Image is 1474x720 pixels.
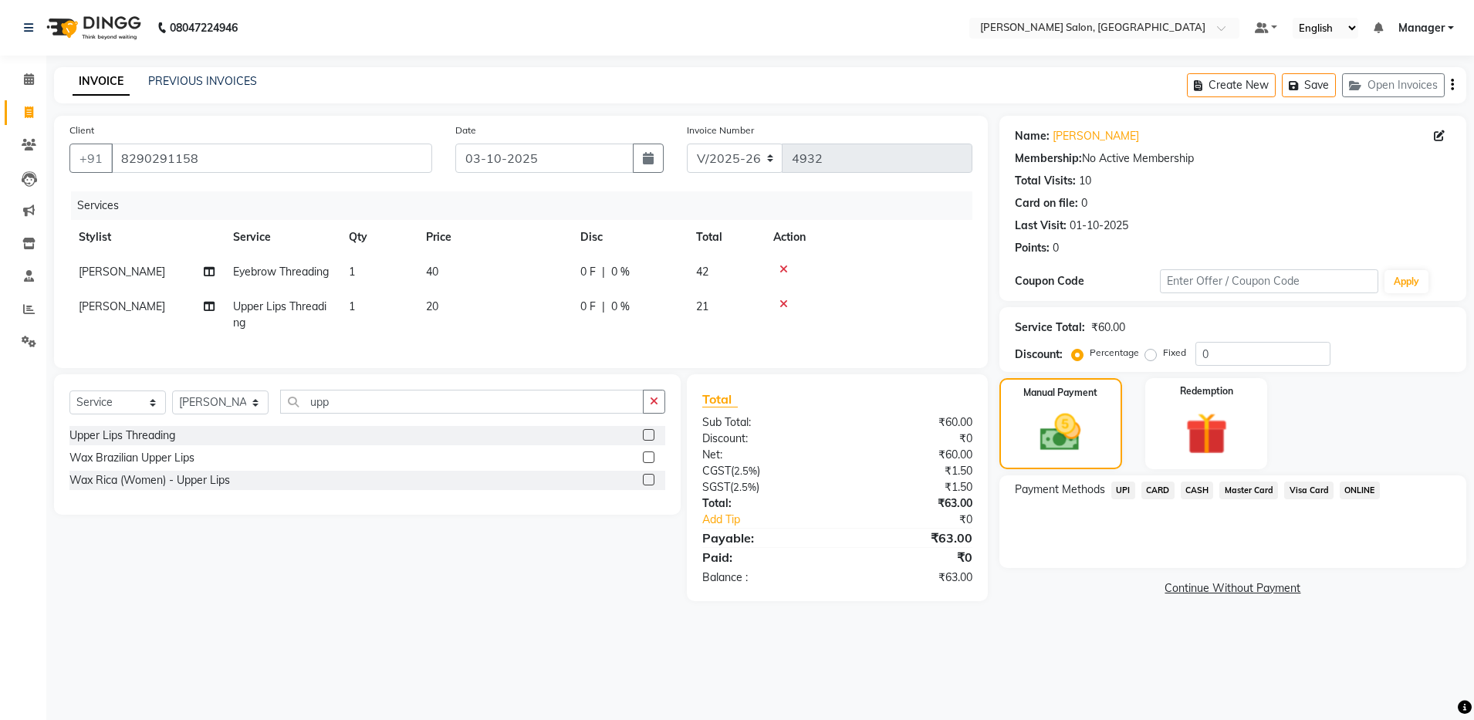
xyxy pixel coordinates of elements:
div: ₹60.00 [837,414,984,431]
a: PREVIOUS INVOICES [148,74,257,88]
a: Continue Without Payment [1002,580,1463,597]
div: Last Visit: [1015,218,1067,234]
label: Client [69,123,94,137]
span: 0 F [580,299,596,315]
div: Payable: [691,529,837,547]
div: Name: [1015,128,1050,144]
label: Date [455,123,476,137]
div: ₹63.00 [837,570,984,586]
button: Create New [1187,73,1276,97]
a: Add Tip [691,512,862,528]
div: Points: [1015,240,1050,256]
div: No Active Membership [1015,150,1451,167]
span: Master Card [1219,482,1278,499]
div: Wax Rica (Women) - Upper Lips [69,472,230,488]
div: Card on file: [1015,195,1078,211]
span: Payment Methods [1015,482,1105,498]
div: Service Total: [1015,319,1085,336]
div: Membership: [1015,150,1082,167]
div: Upper Lips Threading [69,428,175,444]
span: | [602,299,605,315]
span: 20 [426,299,438,313]
div: Discount: [691,431,837,447]
span: 1 [349,265,355,279]
label: Fixed [1163,346,1186,360]
div: Discount: [1015,346,1063,363]
button: Apply [1384,270,1428,293]
a: [PERSON_NAME] [1053,128,1139,144]
div: ₹60.00 [1091,319,1125,336]
span: | [602,264,605,280]
label: Redemption [1180,384,1233,398]
span: 1 [349,299,355,313]
label: Invoice Number [687,123,754,137]
span: 0 % [611,264,630,280]
div: Coupon Code [1015,273,1160,289]
span: 0 F [580,264,596,280]
img: _gift.svg [1172,407,1241,460]
span: 2.5% [733,481,756,493]
button: Open Invoices [1342,73,1445,97]
span: Visa Card [1284,482,1334,499]
span: Total [702,391,738,407]
div: ₹0 [837,548,984,566]
span: [PERSON_NAME] [79,265,165,279]
a: INVOICE [73,68,130,96]
div: Total: [691,495,837,512]
th: Service [224,220,340,255]
span: Upper Lips Threading [233,299,326,330]
div: ₹63.00 [837,495,984,512]
span: CGST [702,464,731,478]
span: 0 % [611,299,630,315]
div: Balance : [691,570,837,586]
label: Manual Payment [1023,386,1097,400]
div: ₹60.00 [837,447,984,463]
button: +91 [69,144,113,173]
div: ( ) [691,463,837,479]
span: Eyebrow Threading [233,265,329,279]
b: 08047224946 [170,6,238,49]
input: Enter Offer / Coupon Code [1160,269,1378,293]
span: Manager [1398,20,1445,36]
div: 0 [1053,240,1059,256]
input: Search or Scan [280,390,644,414]
span: ONLINE [1340,482,1380,499]
span: CARD [1141,482,1175,499]
div: 0 [1081,195,1087,211]
span: 21 [696,299,708,313]
div: Total Visits: [1015,173,1076,189]
div: 01-10-2025 [1070,218,1128,234]
div: Services [71,191,984,220]
th: Action [764,220,972,255]
input: Search by Name/Mobile/Email/Code [111,144,432,173]
div: ₹1.50 [837,463,984,479]
label: Percentage [1090,346,1139,360]
div: 10 [1079,173,1091,189]
div: Net: [691,447,837,463]
div: ₹0 [837,431,984,447]
img: _cash.svg [1027,409,1094,456]
span: 40 [426,265,438,279]
span: CASH [1181,482,1214,499]
div: ₹0 [862,512,984,528]
div: Wax Brazilian Upper Lips [69,450,194,466]
div: Sub Total: [691,414,837,431]
img: logo [39,6,145,49]
th: Disc [571,220,687,255]
th: Price [417,220,571,255]
div: ₹63.00 [837,529,984,547]
span: [PERSON_NAME] [79,299,165,313]
span: 2.5% [734,465,757,477]
div: Paid: [691,548,837,566]
th: Total [687,220,764,255]
th: Stylist [69,220,224,255]
div: ( ) [691,479,837,495]
div: ₹1.50 [837,479,984,495]
span: SGST [702,480,730,494]
button: Save [1282,73,1336,97]
th: Qty [340,220,417,255]
span: 42 [696,265,708,279]
span: UPI [1111,482,1135,499]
